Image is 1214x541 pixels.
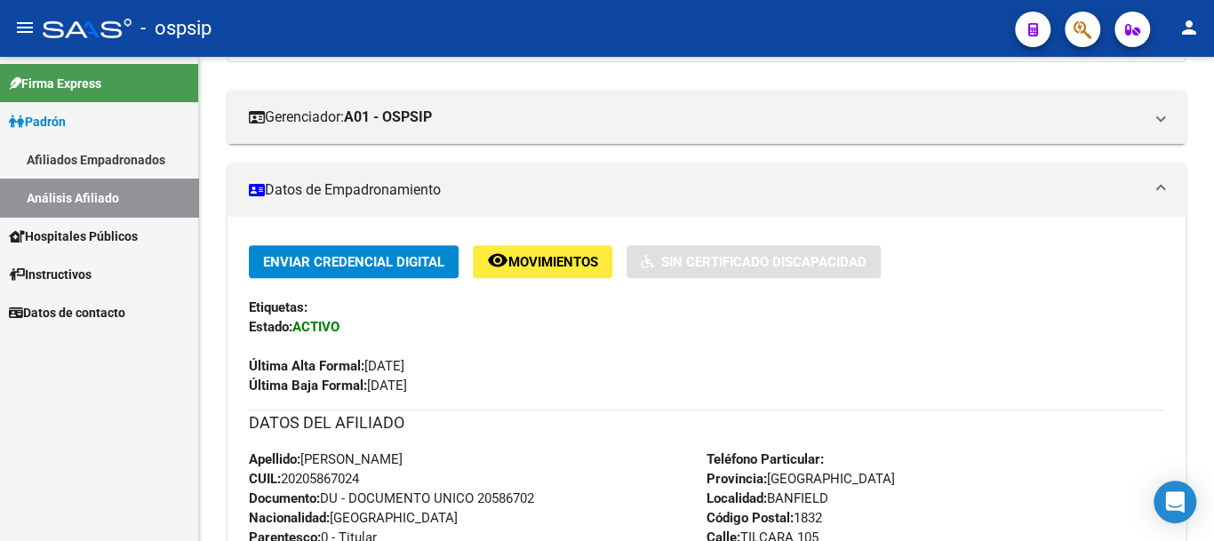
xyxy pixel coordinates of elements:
strong: Documento: [249,490,320,506]
span: Instructivos [9,265,92,284]
strong: Nacionalidad: [249,510,330,526]
span: BANFIELD [707,490,828,506]
span: [DATE] [249,378,407,394]
strong: Última Alta Formal: [249,358,364,374]
strong: Provincia: [707,471,767,487]
mat-panel-title: Datos de Empadronamiento [249,180,1143,200]
strong: Última Baja Formal: [249,378,367,394]
strong: Teléfono Particular: [707,451,824,467]
button: Movimientos [473,245,612,278]
mat-icon: menu [14,17,36,38]
mat-icon: person [1178,17,1200,38]
span: Sin Certificado Discapacidad [661,254,867,270]
span: [GEOGRAPHIC_DATA] [249,510,458,526]
strong: Localidad: [707,490,767,506]
span: Hospitales Públicos [9,227,138,246]
span: 20205867024 [249,471,359,487]
span: Enviar Credencial Digital [263,254,444,270]
span: Datos de contacto [9,303,125,322]
mat-expansion-panel-header: Gerenciador:A01 - OSPSIP [228,91,1186,144]
span: [PERSON_NAME] [249,451,403,467]
strong: A01 - OSPSIP [344,107,432,127]
strong: Estado: [249,319,292,335]
span: Padrón [9,112,66,131]
strong: Etiquetas: [249,299,307,315]
span: Movimientos [508,254,598,270]
strong: Apellido: [249,451,300,467]
span: - ospsip [140,9,212,48]
span: DU - DOCUMENTO UNICO 20586702 [249,490,534,506]
mat-expansion-panel-header: Datos de Empadronamiento [228,163,1186,217]
strong: Código Postal: [707,510,794,526]
span: [GEOGRAPHIC_DATA] [707,471,895,487]
h3: DATOS DEL AFILIADO [249,410,1164,435]
div: Open Intercom Messenger [1154,481,1196,523]
mat-icon: remove_red_eye [487,250,508,271]
strong: ACTIVO [292,319,339,335]
button: Sin Certificado Discapacidad [627,245,881,278]
span: 1832 [707,510,822,526]
span: Firma Express [9,74,101,93]
strong: CUIL: [249,471,281,487]
button: Enviar Credencial Digital [249,245,459,278]
span: [DATE] [249,358,404,374]
mat-panel-title: Gerenciador: [249,107,1143,127]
